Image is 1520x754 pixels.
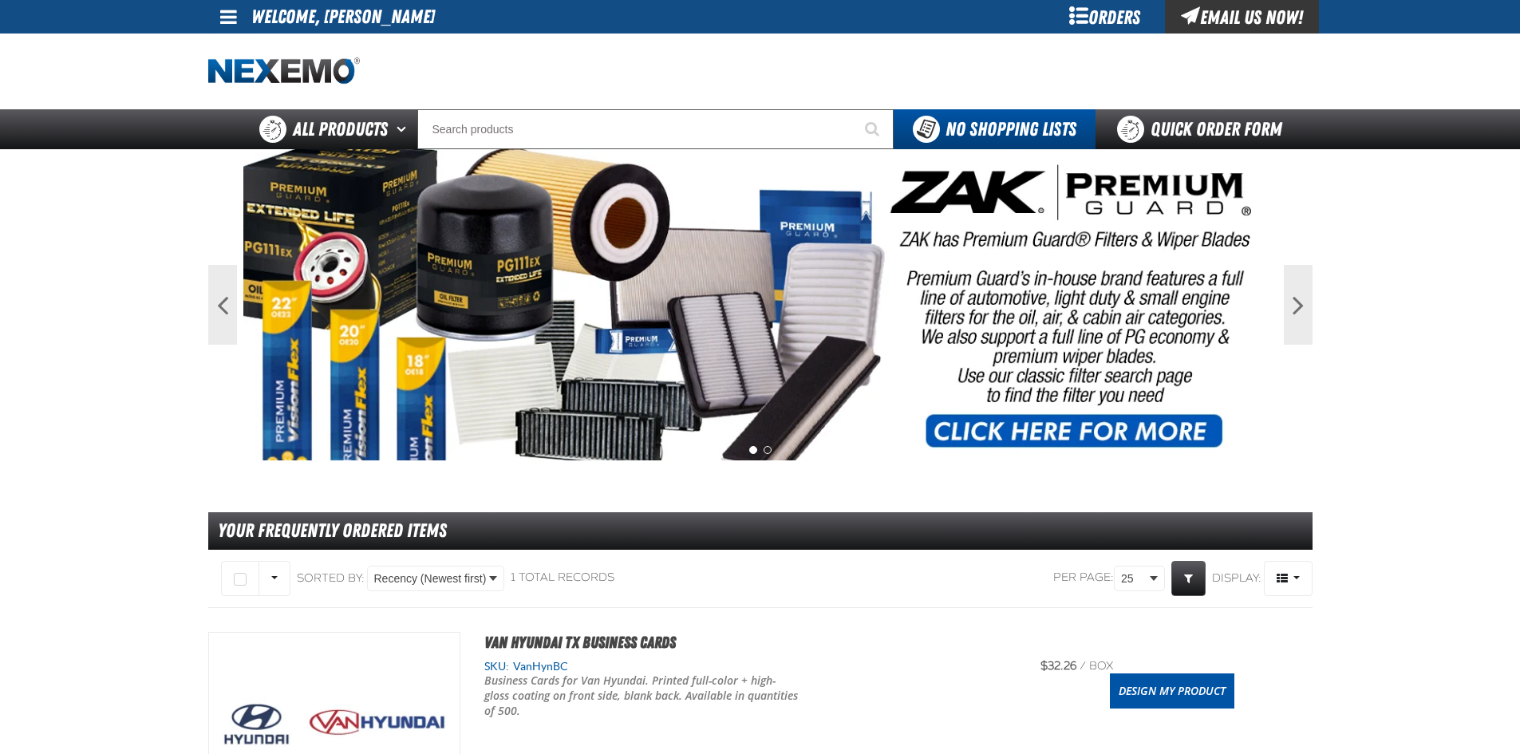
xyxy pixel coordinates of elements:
[484,673,800,719] p: Business Cards for Van Hyundai. Printed full-color + high-gloss coating on front side, blank back...
[511,570,614,586] div: 1 total records
[1089,659,1113,673] span: box
[1284,265,1313,345] button: Next
[946,118,1076,140] span: No Shopping Lists
[293,115,388,144] span: All Products
[1096,109,1312,149] a: Quick Order Form
[1212,570,1261,584] span: Display:
[1110,673,1234,709] a: Design My Product
[417,109,894,149] input: Search
[1040,659,1076,673] span: $32.26
[208,57,360,85] img: Nexemo logo
[1265,562,1312,595] span: Product Grid Views Toolbar
[1264,561,1313,596] button: Product Grid Views Toolbar
[391,109,417,149] button: Open All Products pages
[259,561,290,596] button: Rows selection options
[1121,570,1147,587] span: 25
[749,446,757,454] button: 1 of 2
[208,512,1313,550] div: Your Frequently Ordered Items
[484,659,1011,674] div: SKU:
[764,446,772,454] button: 2 of 2
[297,570,365,584] span: Sorted By:
[484,633,676,652] a: Van Hyundai TX Business Cards
[854,109,894,149] button: Start Searching
[243,149,1277,460] img: PG Filters & Wipers
[374,570,487,587] span: Recency (Newest first)
[208,265,237,345] button: Previous
[1171,561,1206,596] a: Expand or Collapse Grid Filters
[509,660,568,673] span: VanHynBC
[1053,570,1114,586] span: Per page:
[1080,659,1086,673] span: /
[894,109,1096,149] button: You do not have available Shopping Lists. Open to Create a New List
